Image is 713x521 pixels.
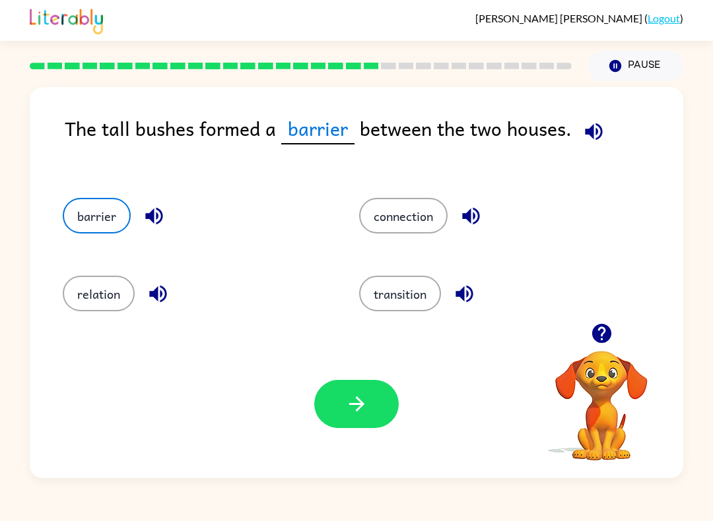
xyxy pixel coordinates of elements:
img: Literably [30,5,103,34]
div: The tall bushes formed a between the two houses. [65,113,683,171]
span: [PERSON_NAME] [PERSON_NAME] [475,12,644,24]
button: transition [359,276,441,311]
div: ( ) [475,12,683,24]
button: barrier [63,198,131,233]
button: relation [63,276,135,311]
span: barrier [281,113,355,144]
a: Logout [648,12,680,24]
video: Your browser must support playing .mp4 files to use Literably. Please try using another browser. [535,330,667,462]
button: Pause [588,51,683,81]
button: connection [359,198,448,233]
